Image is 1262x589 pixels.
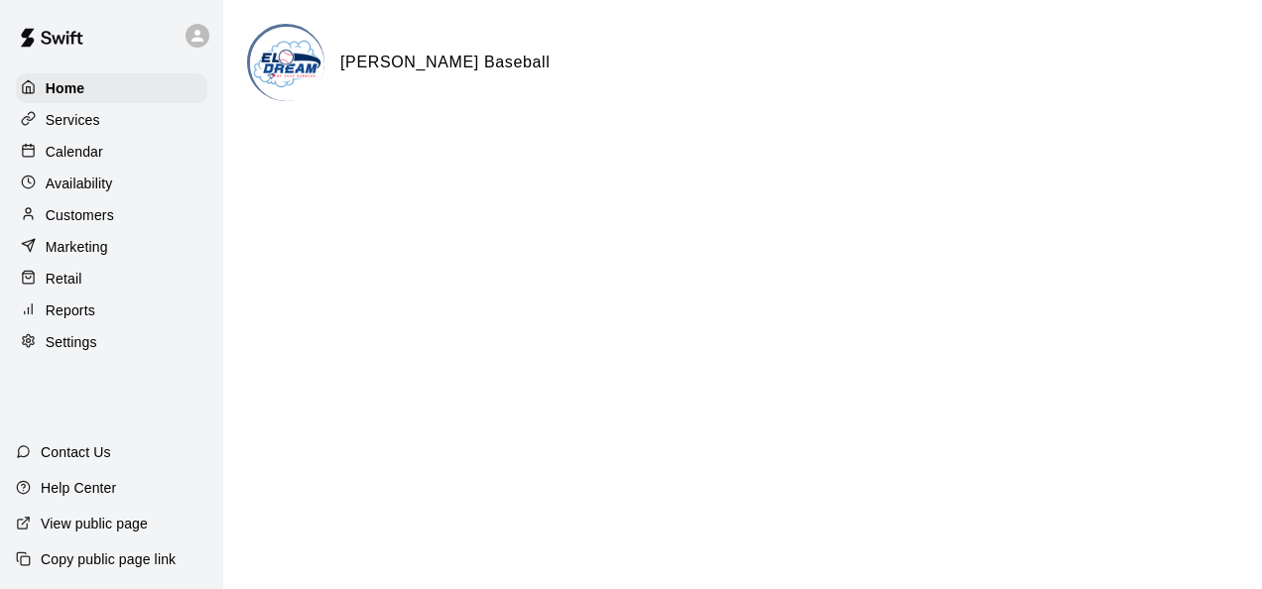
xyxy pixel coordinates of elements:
p: Settings [46,332,97,352]
p: Calendar [46,142,103,162]
p: Customers [46,205,114,225]
p: Marketing [46,237,108,257]
p: Help Center [41,478,116,498]
p: Reports [46,300,95,320]
p: Services [46,110,100,130]
p: Copy public page link [41,549,176,569]
a: Reports [16,295,207,325]
a: Home [16,73,207,103]
a: Services [16,105,207,135]
a: Marketing [16,232,207,262]
a: Calendar [16,137,207,167]
p: View public page [41,514,148,533]
p: Home [46,78,85,98]
h6: [PERSON_NAME] Baseball [340,50,551,75]
a: Settings [16,327,207,357]
a: Availability [16,169,207,198]
p: Availability [46,174,113,193]
a: Retail [16,264,207,294]
img: La Makina Baseball logo [250,27,324,101]
p: Contact Us [41,442,111,462]
p: Retail [46,269,82,289]
a: Customers [16,200,207,230]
